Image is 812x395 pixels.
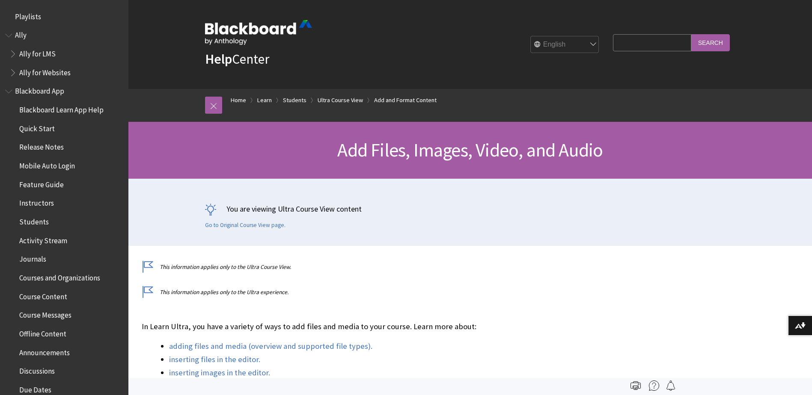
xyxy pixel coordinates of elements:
a: inserting images in the editor. [169,368,270,378]
span: Playlists [15,9,41,21]
span: Ally for LMS [19,47,56,58]
a: adding files and media (overview and supported file types). [169,341,372,351]
span: Course Content [19,289,67,301]
span: Due Dates [19,383,51,394]
input: Search [691,34,730,51]
a: Home [231,95,246,106]
span: Journals [19,252,46,264]
span: Students [19,215,49,226]
span: Announcements [19,345,70,357]
p: This information applies only to the Ultra Course View. [142,263,672,271]
select: Site Language Selector [531,36,599,53]
span: Courses and Organizations [19,271,100,282]
span: Ally [15,28,27,40]
span: Ally for Websites [19,65,71,77]
span: Release Notes [19,140,64,152]
p: In Learn Ultra, you have a variety of ways to add files and media to your course. Learn more about: [142,321,672,332]
a: inserting files in the editor. [169,354,260,365]
a: Learn [257,95,272,106]
img: Blackboard by Anthology [205,20,312,45]
nav: Book outline for Playlists [5,9,123,24]
span: Instructors [19,196,54,208]
span: Offline Content [19,327,66,338]
span: Discussions [19,364,55,375]
a: Go to Original Course View page. [205,221,286,229]
span: Blackboard Learn App Help [19,103,104,114]
span: Course Messages [19,308,71,320]
span: Mobile Auto Login [19,159,75,170]
img: Print [631,380,641,391]
strong: Help [205,50,232,68]
span: Activity Stream [19,233,67,245]
span: Add Files, Images, Video, and Audio [337,138,603,162]
a: Ultra Course View [318,95,363,106]
span: Quick Start [19,121,55,133]
a: Students [283,95,306,106]
nav: Book outline for Anthology Ally Help [5,28,123,80]
img: Follow this page [666,380,676,391]
a: Add and Format Content [374,95,437,106]
p: This information applies only to the Ultra experience. [142,288,672,296]
span: Blackboard App [15,84,64,96]
img: More help [649,380,659,391]
a: HelpCenter [205,50,269,68]
p: You are viewing Ultra Course View content [205,203,736,214]
span: Feature Guide [19,177,64,189]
